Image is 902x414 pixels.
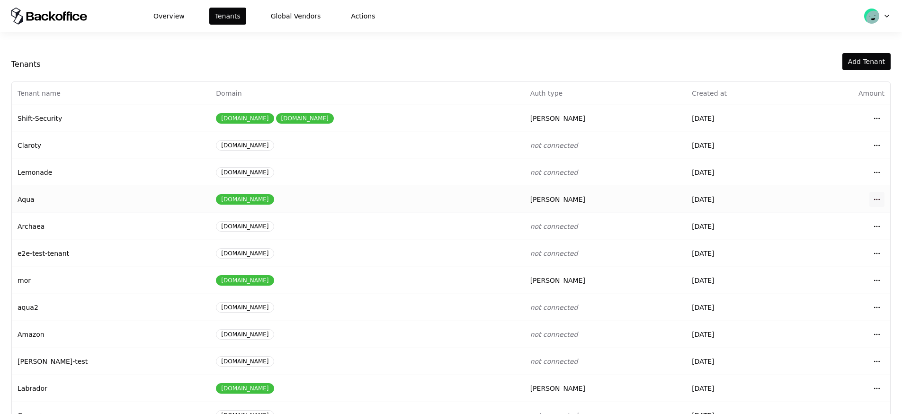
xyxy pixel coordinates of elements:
th: Created at [686,82,799,105]
span: not connected [530,331,578,338]
span: [PERSON_NAME] [530,115,585,122]
td: [DATE] [686,240,799,267]
button: Add Tenant [842,53,891,70]
td: [DATE] [686,375,799,402]
button: Tenants [209,8,246,25]
div: [DOMAIN_NAME] [216,275,274,286]
td: [PERSON_NAME]-test [12,348,210,375]
td: Labrador [12,375,210,402]
td: [DATE] [686,294,799,321]
span: not connected [530,169,578,176]
span: not connected [530,250,578,257]
td: [DATE] [686,132,799,159]
div: [DOMAIN_NAME] [216,113,274,124]
td: Shift-Security [12,105,210,132]
span: not connected [530,304,578,311]
div: [DOMAIN_NAME] [216,248,274,259]
button: Overview [148,8,190,25]
span: not connected [530,142,578,149]
td: Amazon [12,321,210,348]
div: Tenants [11,59,41,70]
span: [PERSON_NAME] [530,385,585,392]
td: [DATE] [686,186,799,213]
div: [DOMAIN_NAME] [216,140,274,151]
th: Tenant name [12,82,210,105]
span: not connected [530,358,578,365]
th: Amount [799,82,890,105]
div: [DOMAIN_NAME] [216,194,274,205]
td: [DATE] [686,321,799,348]
td: aqua2 [12,294,210,321]
div: [DOMAIN_NAME] [216,167,274,178]
th: Domain [210,82,524,105]
div: [DOMAIN_NAME] [216,302,274,313]
div: [DOMAIN_NAME] [216,329,274,340]
td: Claroty [12,132,210,159]
div: [DOMAIN_NAME] [216,221,274,232]
button: Global Vendors [265,8,327,25]
td: [DATE] [686,159,799,186]
button: Actions [345,8,381,25]
td: e2e-test-tenant [12,240,210,267]
span: [PERSON_NAME] [530,196,585,203]
span: not connected [530,223,578,230]
td: Aqua [12,186,210,213]
div: [DOMAIN_NAME] [216,356,274,367]
td: [DATE] [686,348,799,375]
td: [DATE] [686,213,799,240]
td: Archaea [12,213,210,240]
td: Lemonade [12,159,210,186]
td: [DATE] [686,105,799,132]
div: [DOMAIN_NAME] [276,113,334,124]
td: [DATE] [686,267,799,294]
th: Auth type [525,82,687,105]
td: mor [12,267,210,294]
div: [DOMAIN_NAME] [216,383,274,394]
span: [PERSON_NAME] [530,277,585,284]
